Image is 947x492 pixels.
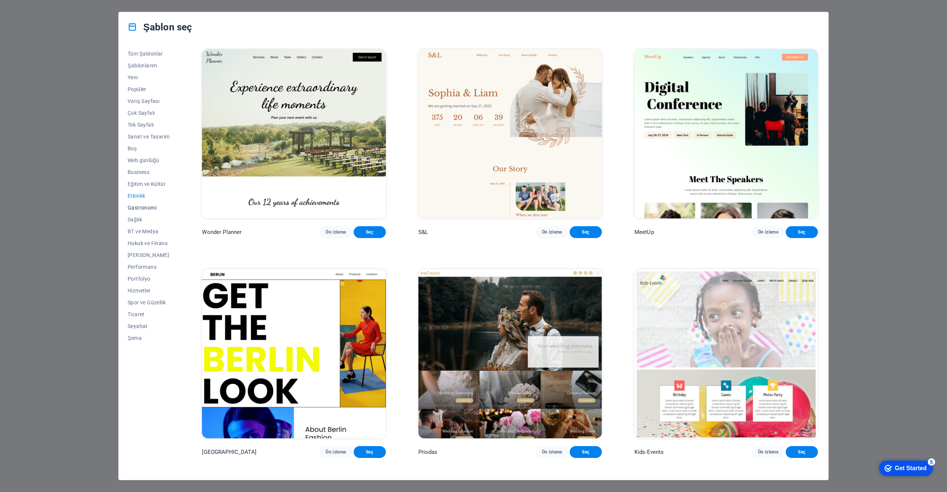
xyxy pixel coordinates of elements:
[128,276,169,282] span: Portfolyo
[634,49,818,218] img: MeetUp
[792,229,812,235] span: Seç
[128,228,169,234] span: BT ve Medya
[55,1,62,9] div: 5
[128,299,169,305] span: Spor ve Güzellik
[634,448,664,456] p: Kids-Events
[128,21,192,33] h4: Şablon seç
[128,60,169,71] button: Şablonlarım
[128,205,169,211] span: Gastronomi
[360,449,380,455] span: Seç
[326,449,346,455] span: Ön izleme
[128,63,169,68] span: Şablonlarım
[536,226,568,238] button: Ön izleme
[634,269,818,438] img: Kids-Events
[128,110,169,116] span: Çok Sayfalı
[354,226,386,238] button: Seç
[786,226,818,238] button: Seç
[128,107,169,119] button: Çok Sayfalı
[128,297,169,308] button: Spor ve Güzellik
[128,273,169,285] button: Portfolyo
[128,225,169,237] button: BT ve Medya
[128,202,169,214] button: Gastronomi
[128,157,169,163] span: Web günlüğü
[22,8,54,15] div: Get Started
[542,449,562,455] span: Ön izleme
[128,71,169,83] button: Yeni
[202,448,256,456] p: [GEOGRAPHIC_DATA]
[326,229,346,235] span: Ön izleme
[128,252,169,258] span: [PERSON_NAME]
[128,264,169,270] span: Performans
[752,446,784,458] button: Ön izleme
[128,51,169,57] span: Tüm Şablonlar
[354,446,386,458] button: Seç
[128,217,169,222] span: Sağlık
[128,154,169,166] button: Web günlüğü
[792,449,812,455] span: Seç
[418,269,602,438] img: Priodas
[758,449,778,455] span: Ön izleme
[128,261,169,273] button: Performans
[128,143,169,154] button: Boş
[752,226,784,238] button: Ön izleme
[128,288,169,294] span: Hizmetler
[128,48,169,60] button: Tüm Şablonlar
[128,311,169,317] span: Ticaret
[128,285,169,297] button: Hizmetler
[128,240,169,246] span: Hukuk ve Finans
[128,131,169,143] button: Sanat ve Tasarım
[128,119,169,131] button: Tek Sayfalı
[128,178,169,190] button: Eğitim ve Kültür
[128,190,169,202] button: Etkinlik
[128,237,169,249] button: Hukuk ve Finans
[128,98,169,104] span: Varış Sayfası
[418,228,428,236] p: S&L
[128,134,169,140] span: Sanat ve Tasarım
[128,95,169,107] button: Varış Sayfası
[128,249,169,261] button: [PERSON_NAME]
[128,193,169,199] span: Etkinlik
[202,269,385,438] img: BERLIN
[536,446,568,458] button: Ön izleme
[128,166,169,178] button: Business
[128,86,169,92] span: Popüler
[418,49,602,218] img: S&L
[128,122,169,128] span: Tek Sayfalı
[128,308,169,320] button: Ticaret
[128,332,169,344] button: Şema
[128,323,169,329] span: Seyahat
[570,226,602,238] button: Seç
[6,4,60,19] div: Get Started 5 items remaining, 0% complete
[202,49,385,218] img: Wonder Planner
[576,229,596,235] span: Seç
[128,74,169,80] span: Yeni
[320,446,352,458] button: Ön izleme
[128,214,169,225] button: Sağlık
[360,229,380,235] span: Seç
[758,229,778,235] span: Ön izleme
[418,448,438,456] p: Priodas
[570,446,602,458] button: Seç
[128,83,169,95] button: Popüler
[786,446,818,458] button: Seç
[128,145,169,151] span: Boş
[128,320,169,332] button: Seyahat
[128,181,169,187] span: Eğitim ve Kültür
[320,226,352,238] button: Ön izleme
[128,335,169,341] span: Şema
[634,228,654,236] p: MeetUp
[542,229,562,235] span: Ön izleme
[202,228,242,236] p: Wonder Planner
[128,169,169,175] span: Business
[576,449,596,455] span: Seç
